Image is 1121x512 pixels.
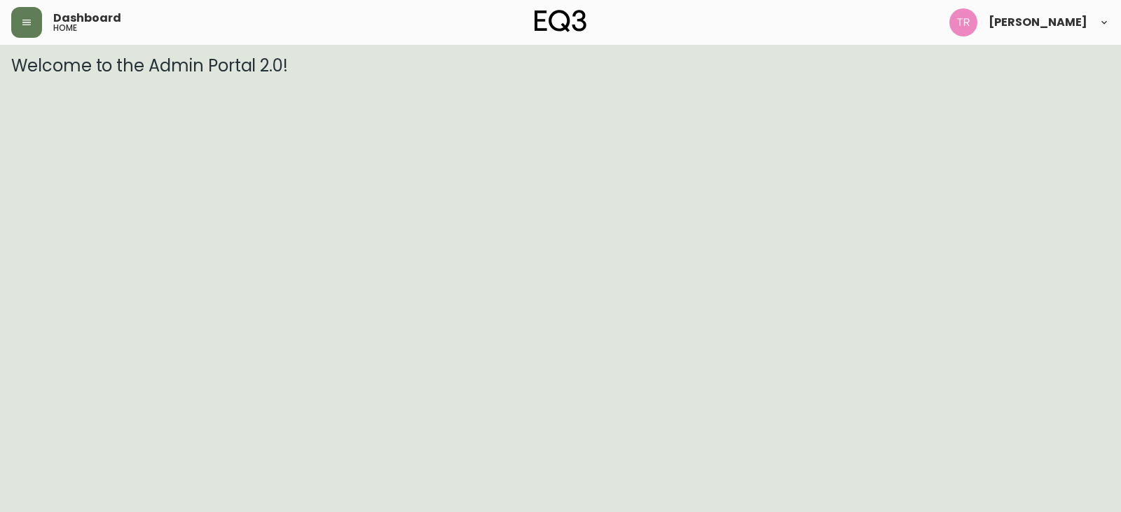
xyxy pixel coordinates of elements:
h5: home [53,24,77,32]
img: 214b9049a7c64896e5c13e8f38ff7a87 [949,8,977,36]
h3: Welcome to the Admin Portal 2.0! [11,56,1110,76]
span: [PERSON_NAME] [989,17,1087,28]
span: Dashboard [53,13,121,24]
img: logo [535,10,586,32]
